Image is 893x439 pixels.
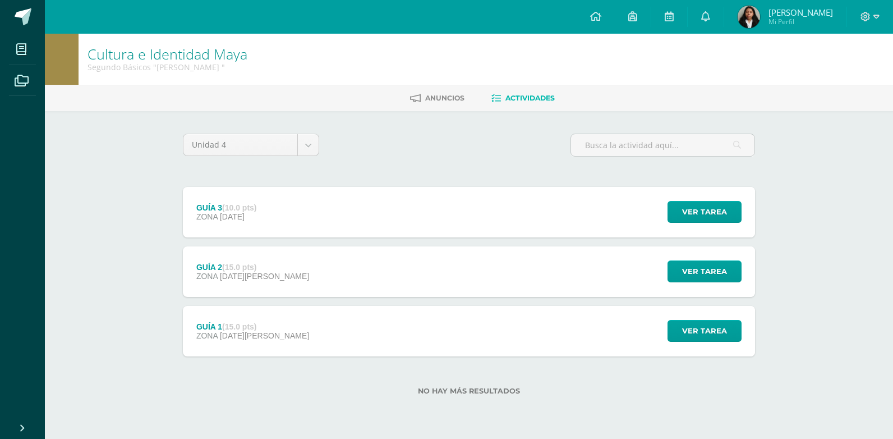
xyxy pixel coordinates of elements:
div: GUÍA 1 [196,322,309,331]
a: Actividades [491,89,555,107]
div: GUÍA 3 [196,203,257,212]
button: Ver tarea [668,201,742,223]
span: [DATE] [220,212,245,221]
span: Unidad 4 [192,134,289,156]
input: Busca la actividad aquí... [571,134,754,156]
span: Ver tarea [682,321,727,341]
span: Actividades [505,94,555,102]
strong: (15.0 pts) [222,322,256,331]
button: Ver tarea [668,260,742,282]
span: [DATE][PERSON_NAME] [220,272,309,281]
div: GUÍA 2 [196,263,309,272]
label: No hay más resultados [183,387,755,395]
div: Segundo Básicos 'Miguel Angel ' [88,62,247,72]
a: Unidad 4 [183,134,319,156]
img: 6e3dbe7b7e448b82fe6f7148018ab3f3.png [738,6,760,28]
strong: (10.0 pts) [222,203,256,212]
span: Anuncios [425,94,464,102]
span: ZONA [196,331,218,340]
span: Mi Perfil [768,17,833,26]
span: [PERSON_NAME] [768,7,833,18]
span: ZONA [196,212,218,221]
button: Ver tarea [668,320,742,342]
a: Cultura e Identidad Maya [88,44,247,63]
span: [DATE][PERSON_NAME] [220,331,309,340]
strong: (15.0 pts) [222,263,256,272]
a: Anuncios [410,89,464,107]
span: Ver tarea [682,202,727,222]
span: ZONA [196,272,218,281]
h1: Cultura e Identidad Maya [88,46,247,62]
span: Ver tarea [682,261,727,282]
